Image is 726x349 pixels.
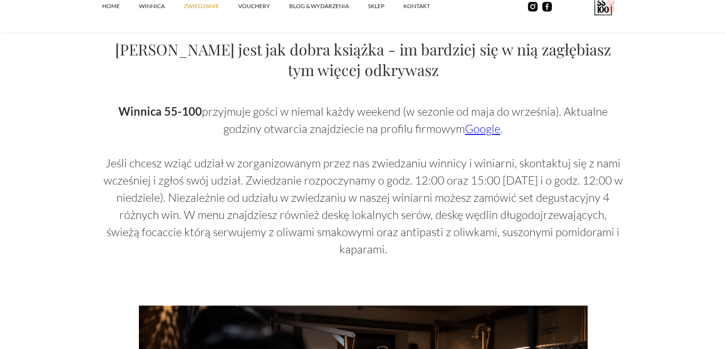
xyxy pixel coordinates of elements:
h2: [PERSON_NAME] jest jak dobra książka - im bardziej się w nią zagłębiasz tym więcej odkrywasz [103,39,624,80]
p: przyjmuje gości w niemal każdy weekend (w sezonie od maja do września). Aktualne godziny otwarcia... [103,103,624,258]
strong: Winnica 55-100 [118,104,202,118]
a: Google [465,121,500,136]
